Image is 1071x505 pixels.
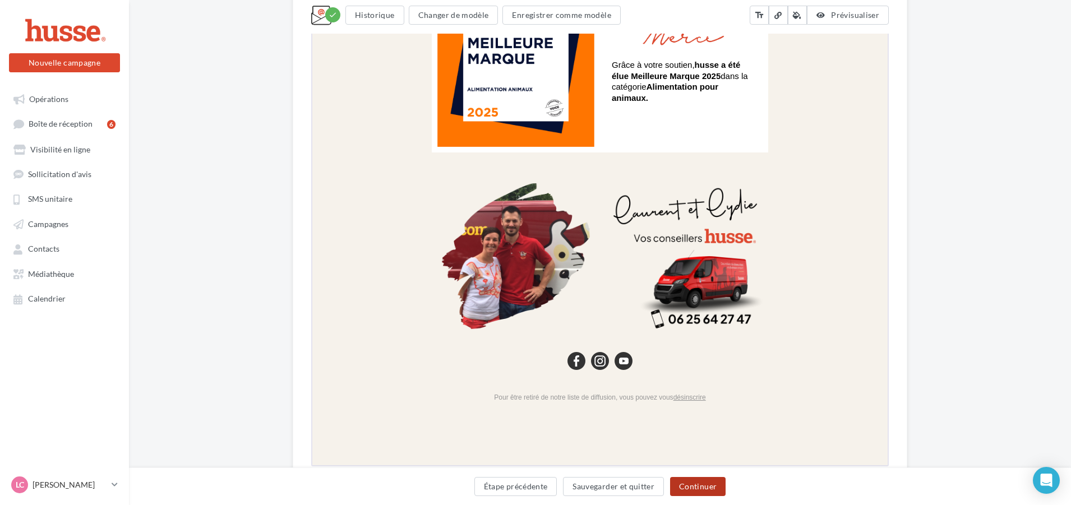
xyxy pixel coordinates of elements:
[28,194,72,204] span: SMS unitaire
[7,139,122,159] a: Visibilité en ligne
[9,53,120,72] button: Nouvelle campagne
[7,188,122,209] a: SMS unitaire
[502,6,620,25] button: Enregistrer comme modèle
[9,474,120,495] a: LC [PERSON_NAME]
[176,346,399,356] strong: d’environnement, les voyages, les bruits inconnus...
[831,10,879,20] span: Prévisualiser
[750,6,769,25] button: text_fields
[33,479,107,490] p: [PERSON_NAME]
[28,219,68,229] span: Campagnes
[107,120,116,129] div: 6
[30,145,90,154] span: Visibilité en ligne
[325,7,340,22] div: Modifications enregistrées
[7,214,122,234] a: Campagnes
[28,244,59,254] span: Contacts
[172,356,404,366] span: peuvent générer du stress et de l’anxiété chez votre chien.
[119,115,456,319] img: nos_conseils_ordi.png
[345,6,404,25] button: Historique
[28,269,74,279] span: Médiathèque
[7,238,122,258] a: Contacts
[16,479,24,490] span: LC
[330,9,361,17] a: Cliquez-ici
[125,29,450,110] img: BANNIERE_HUSSE_DIGITALEO.png
[1033,467,1060,494] div: Open Intercom Messenger
[409,6,498,25] button: Changer de modèle
[29,119,93,129] span: Boîte de réception
[29,94,68,104] span: Opérations
[7,164,122,184] a: Sollicitation d'avis
[474,477,557,496] button: Étape précédente
[7,113,122,134] a: Boîte de réception6
[7,263,122,284] a: Médiathèque
[563,477,664,496] button: Sauvegarder et quitter
[28,294,66,304] span: Calendrier
[28,169,91,179] span: Sollicitation d'avis
[670,477,726,496] button: Continuer
[7,89,122,109] a: Opérations
[214,9,330,17] span: L'email ne s'affiche pas correctement ?
[201,336,375,346] span: En cette période estivale,
[302,336,375,346] strong: les changements
[754,10,764,21] i: text_fields
[807,6,889,25] button: Prévisualiser
[329,11,337,19] i: check
[7,288,122,308] a: Calendrier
